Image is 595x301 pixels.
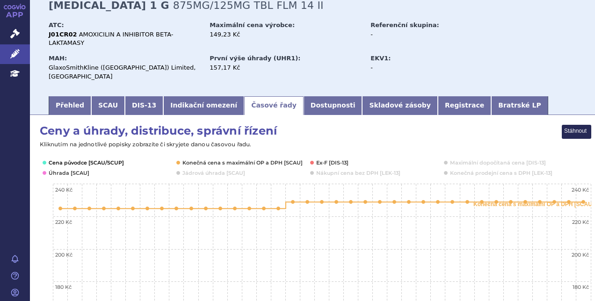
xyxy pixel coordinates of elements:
a: Časové řady [244,96,304,115]
path: prosinec 2024, 228.98. Konečná cena s maximální OP a DPH [SCAU]. [450,200,454,204]
path: březen 2024, 228.98. Konečná cena s maximální OP a DPH [SCAU]. [320,200,324,204]
text: 180 Kč [573,284,589,290]
div: 149,23 Kč [210,30,362,39]
path: říjen 2022, 224.89. Konečná cena s maximální OP a DPH [SCAU]. [73,207,77,210]
text: 220 Kč [55,219,72,225]
path: listopad 2023, 224.89. Konečná cena s maximální OP a DPH [SCAU]. [262,207,266,210]
strong: MAH: [49,55,67,62]
path: červenec 2023, 224.89. Konečná cena s maximální OP a DPH [SCAU]. [204,207,208,210]
path: říjen 2024, 228.98. Konečná cena s maximální OP a DPH [SCAU]. [421,200,425,204]
path: prosinec 2022, 224.89. Konečná cena s maximální OP a DPH [SCAU]. [102,207,106,210]
span: Ceny a úhrady, distribuce, správní řízení [40,123,277,138]
path: listopad 2022, 224.89. Konečná cena s maximální OP a DPH [SCAU]. [87,207,91,210]
button: Show Úhrada [SCAU] [49,169,87,177]
a: SCAU [91,96,125,115]
path: leden 2025, 228.98. Konečná cena s maximální OP a DPH [SCAU]. [465,200,469,204]
text: Kliknutím na jednotlivé popisky zobrazíte či skryjete danou časovou řadu. [40,141,252,148]
path: červenec 2024, 228.98. Konečná cena s maximální OP a DPH [SCAU]. [378,200,382,204]
path: březen 2023, 224.89. Konečná cena s maximální OP a DPH [SCAU]. [145,207,149,210]
a: DIS-13 [125,96,163,115]
path: prosinec 2023, 224.89. Konečná cena s maximální OP a DPH [SCAU]. [276,207,280,210]
a: Skladové zásoby [362,96,437,115]
button: View chart menu, Ceny a úhrady, distribuce, správní řízení [562,125,591,139]
strong: J01CR02 [49,31,77,38]
span: AMOXICILIN A INHIBITOR BETA-LAKTAMASY [49,31,173,46]
a: Bratrské LP [491,96,548,115]
a: Indikační omezení [163,96,244,115]
button: Show Konečná prodejní cena s DPH [LEK-13] [450,169,551,177]
text: 200 Kč [55,251,73,258]
path: září 2022, 224.89. Konečná cena s maximální OP a DPH [SCAU]. [58,207,62,210]
path: červen 2024, 228.98. Konečná cena s maximální OP a DPH [SCAU]. [363,200,367,204]
div: 157,17 Kč [210,64,362,72]
strong: EKV1: [370,55,391,62]
button: Show Jádrová úhrada [SCAU] [182,169,243,177]
strong: ATC: [49,21,64,29]
path: leden 2024, 228.98. Konečná cena s maximální OP a DPH [SCAU]. [291,200,295,204]
text: 240 Kč [572,186,589,193]
text: 180 Kč [55,284,72,290]
path: duben 2024, 228.98. Konečná cena s maximální OP a DPH [SCAU]. [334,200,338,204]
path: říjen 2023, 224.89. Konečná cena s maximální OP a DPH [SCAU]. [247,207,251,210]
strong: Referenční skupina: [370,21,439,29]
path: červen 2023, 224.89. Konečná cena s maximální OP a DPH [SCAU]. [189,207,193,210]
path: září 2024, 228.98. Konečná cena s maximální OP a DPH [SCAU]. [407,200,411,204]
button: Show Maximální dopočítaná cena [DIS-13] [450,159,544,166]
a: Přehled [49,96,91,115]
path: srpen 2023, 224.89. Konečná cena s maximální OP a DPH [SCAU]. [218,207,222,210]
a: Dostupnosti [304,96,363,115]
path: duben 2023, 224.89. Konečná cena s maximální OP a DPH [SCAU]. [160,207,164,210]
div: - [370,30,476,39]
button: Show Nákupní cena bez DPH [LEK-13] [316,169,399,177]
text: 240 Kč [55,186,73,193]
strong: První výše úhrady (UHR1): [210,55,300,62]
path: únor 2024, 228.98. Konečná cena s maximální OP a DPH [SCAU]. [305,200,309,204]
path: září 2023, 224.89. Konečná cena s maximální OP a DPH [SCAU]. [233,207,237,210]
div: - [370,64,476,72]
strong: Maximální cena výrobce: [210,21,295,29]
path: květen 2024, 228.98. Konečná cena s maximální OP a DPH [SCAU]. [349,200,353,204]
path: květen 2023, 224.89. Konečná cena s maximální OP a DPH [SCAU]. [174,207,178,210]
path: leden 2023, 224.89. Konečná cena s maximální OP a DPH [SCAU]. [116,207,120,210]
div: GlaxoSmithKline ([GEOGRAPHIC_DATA]) Limited, [GEOGRAPHIC_DATA] [49,64,201,80]
text: 200 Kč [572,251,589,258]
button: Show Ex-F [DIS-13] [316,159,349,166]
button: Show Konečná cena s maximální OP a DPH [SCAU] [182,159,301,166]
button: Show Cena původce [SCAU/SCUP] [49,159,123,166]
path: únor 2023, 224.89. Konečná cena s maximální OP a DPH [SCAU]. [131,207,135,210]
a: Registrace [438,96,491,115]
text: 220 Kč [572,219,589,225]
text: Konečná cena s maximální OP a DPH [SCAU] [473,201,594,208]
path: srpen 2024, 228.98. Konečná cena s maximální OP a DPH [SCAU]. [392,200,396,204]
path: listopad 2024, 228.98. Konečná cena s maximální OP a DPH [SCAU]. [436,200,440,204]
